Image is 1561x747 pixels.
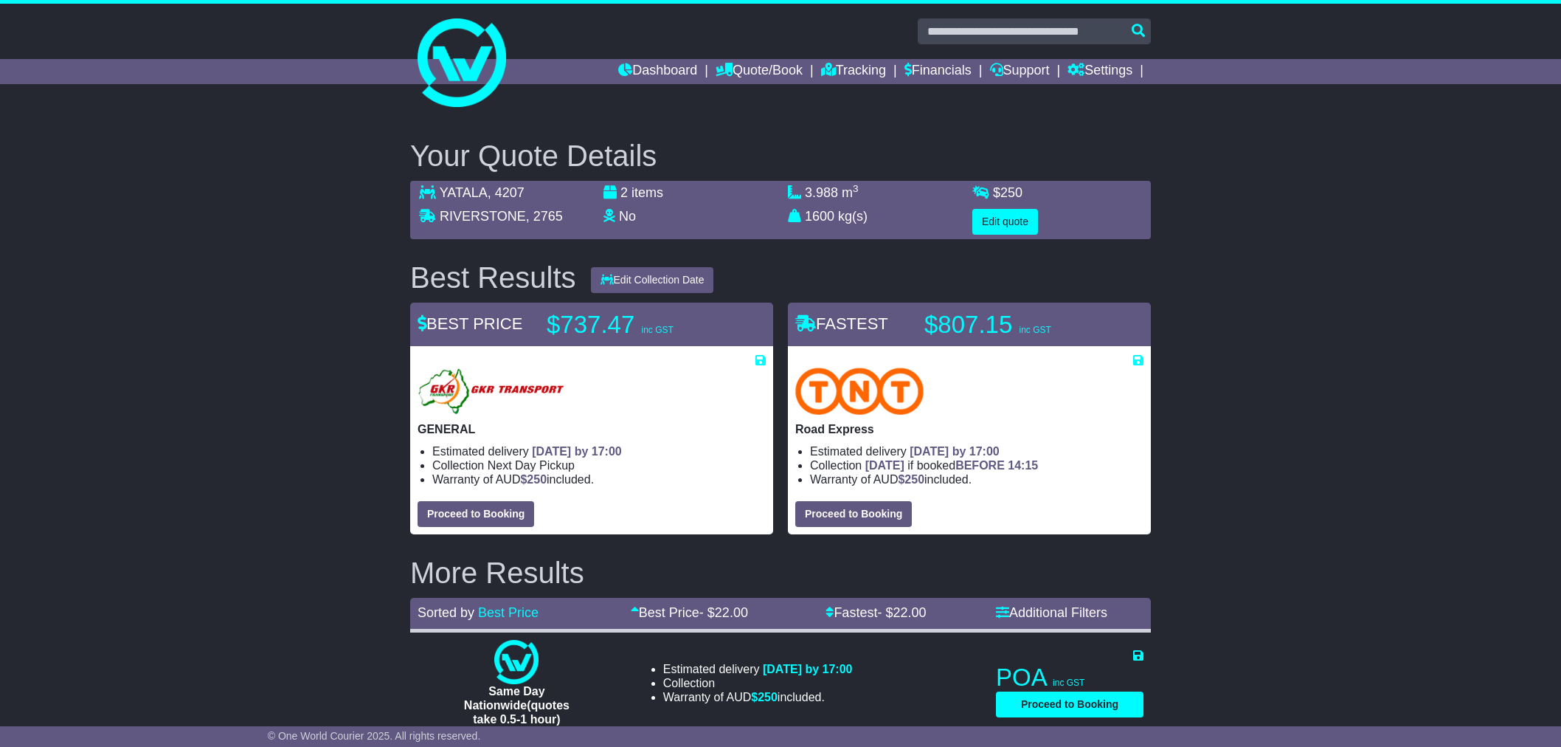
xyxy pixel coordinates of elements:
a: Support [990,59,1050,84]
a: Fastest- $22.00 [826,605,926,620]
img: GKR: GENERAL [418,368,567,415]
span: , 2765 [526,209,563,224]
p: $737.47 [547,310,731,340]
span: $ [751,691,778,703]
p: GENERAL [418,422,766,436]
span: , 4207 [488,185,525,200]
button: Edit quote [972,209,1038,235]
a: Dashboard [618,59,697,84]
span: 250 [527,473,547,486]
span: - $ [699,605,748,620]
span: FASTEST [795,314,888,333]
img: TNT Domestic: Road Express [795,368,924,415]
li: Warranty of AUD included. [663,690,853,704]
span: inc GST [1019,325,1051,335]
li: Warranty of AUD included. [810,472,1143,486]
a: Best Price- $22.00 [631,605,748,620]
a: Financials [904,59,972,84]
h2: Your Quote Details [410,140,1151,172]
span: [DATE] [865,459,904,472]
span: Same Day Nationwide(quotes take 0.5-1 hour) [464,685,570,726]
span: YATALA [440,185,488,200]
span: 250 [758,691,778,703]
sup: 3 [853,183,859,194]
img: One World Courier: Same Day Nationwide(quotes take 0.5-1 hour) [494,640,539,684]
span: [DATE] by 17:00 [910,445,1000,458]
div: Best Results [403,261,584,294]
span: 2 [620,185,628,200]
li: Warranty of AUD included. [432,472,766,486]
span: RIVERSTONE [440,209,526,224]
span: 250 [1000,185,1022,200]
li: Collection [810,458,1143,472]
p: POA [996,663,1143,692]
span: No [619,209,636,224]
a: Tracking [821,59,886,84]
span: $ [898,473,924,486]
span: Sorted by [418,605,474,620]
a: Best Price [478,605,539,620]
span: kg(s) [838,209,868,224]
span: 22.00 [893,605,926,620]
span: 1600 [805,209,834,224]
span: BEST PRICE [418,314,522,333]
p: $807.15 [924,310,1109,340]
button: Edit Collection Date [591,267,714,293]
h2: More Results [410,557,1151,589]
a: Additional Filters [996,605,1107,620]
span: 22.00 [715,605,748,620]
span: 250 [904,473,924,486]
li: Estimated delivery [663,662,853,676]
button: Proceed to Booking [418,501,534,527]
span: 3.988 [805,185,838,200]
span: - $ [877,605,926,620]
p: Road Express [795,422,1143,436]
span: [DATE] by 17:00 [532,445,622,458]
span: 14:15 [1008,459,1038,472]
li: Estimated delivery [810,444,1143,458]
a: Quote/Book [716,59,803,84]
li: Collection [663,676,853,690]
li: Collection [432,458,766,472]
span: items [631,185,663,200]
span: if booked [865,459,1038,472]
span: inc GST [641,325,673,335]
span: Next Day Pickup [488,459,575,472]
span: [DATE] by 17:00 [763,663,853,675]
a: Settings [1067,59,1132,84]
span: © One World Courier 2025. All rights reserved. [268,730,481,742]
span: $ [520,473,547,486]
span: m [842,185,859,200]
span: $ [993,185,1022,200]
button: Proceed to Booking [996,692,1143,717]
span: BEFORE [955,459,1005,472]
li: Estimated delivery [432,444,766,458]
span: inc GST [1053,678,1084,688]
button: Proceed to Booking [795,501,912,527]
